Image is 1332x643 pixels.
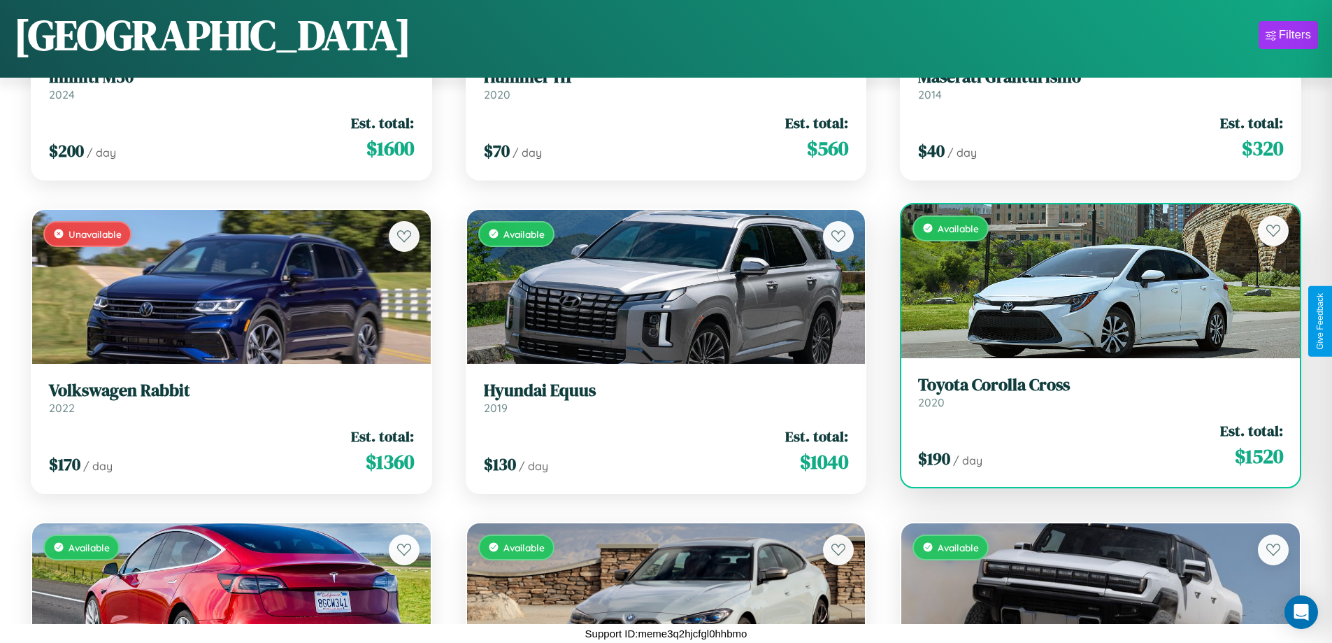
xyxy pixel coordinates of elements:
[785,113,848,133] span: Est. total:
[1259,21,1318,49] button: Filters
[49,401,75,415] span: 2022
[800,448,848,476] span: $ 1040
[49,87,75,101] span: 2024
[87,146,116,160] span: / day
[484,87,510,101] span: 2020
[484,139,510,162] span: $ 70
[484,67,849,87] h3: Hummer H1
[918,139,945,162] span: $ 40
[351,426,414,446] span: Est. total:
[918,67,1283,101] a: Maserati Granturismo2014
[49,381,414,415] a: Volkswagen Rabbit2022
[1220,421,1283,441] span: Est. total:
[938,222,979,234] span: Available
[1220,113,1283,133] span: Est. total:
[513,146,542,160] span: / day
[484,381,849,401] h3: Hyundai Equus
[366,134,414,162] span: $ 1600
[49,453,80,476] span: $ 170
[49,67,414,87] h3: Infiniti M30
[918,375,1283,409] a: Toyota Corolla Cross2020
[918,395,945,409] span: 2020
[69,542,110,553] span: Available
[585,624,747,643] p: Support ID: meme3q2hjcfgl0hhbmo
[519,459,548,473] span: / day
[953,453,982,467] span: / day
[1279,28,1311,42] div: Filters
[366,448,414,476] span: $ 1360
[1242,134,1283,162] span: $ 320
[1315,293,1325,350] div: Give Feedback
[938,542,979,553] span: Available
[49,67,414,101] a: Infiniti M302024
[1284,595,1318,629] div: Open Intercom Messenger
[49,139,84,162] span: $ 200
[484,381,849,415] a: Hyundai Equus2019
[918,87,942,101] span: 2014
[947,146,977,160] span: / day
[69,228,122,240] span: Unavailable
[503,228,545,240] span: Available
[503,542,545,553] span: Available
[918,375,1283,395] h3: Toyota Corolla Cross
[83,459,113,473] span: / day
[484,453,516,476] span: $ 130
[785,426,848,446] span: Est. total:
[484,67,849,101] a: Hummer H12020
[49,381,414,401] h3: Volkswagen Rabbit
[351,113,414,133] span: Est. total:
[807,134,848,162] span: $ 560
[918,67,1283,87] h3: Maserati Granturismo
[1235,442,1283,470] span: $ 1520
[484,401,508,415] span: 2019
[14,6,411,64] h1: [GEOGRAPHIC_DATA]
[918,447,950,470] span: $ 190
